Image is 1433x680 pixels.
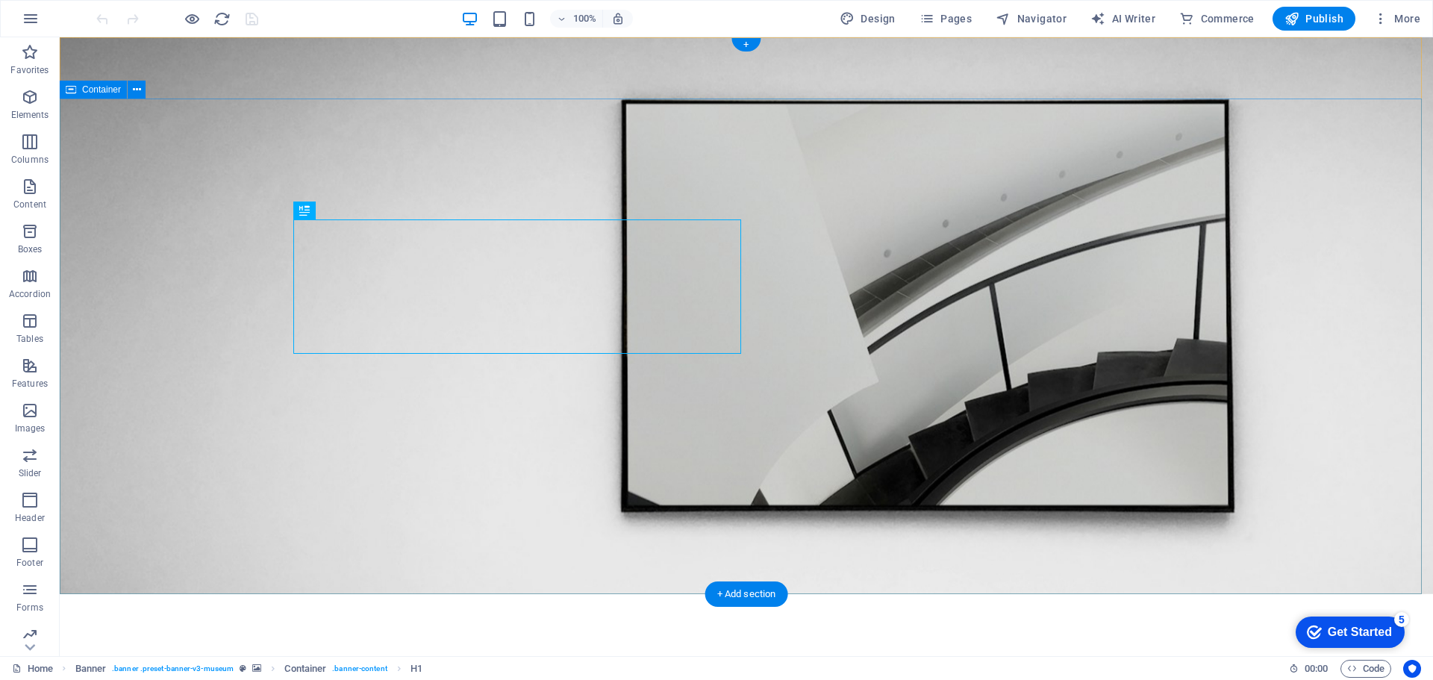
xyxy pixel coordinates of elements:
span: Click to select. Double-click to edit [410,660,422,678]
span: Click to select. Double-click to edit [75,660,107,678]
button: 100% [550,10,603,28]
div: + [731,38,761,52]
p: Content [13,199,46,210]
p: Images [15,422,46,434]
button: Design [834,7,902,31]
button: Usercentrics [1403,660,1421,678]
button: Navigator [990,7,1073,31]
span: Navigator [996,11,1067,26]
button: Click here to leave preview mode and continue editing [183,10,201,28]
span: AI Writer [1090,11,1155,26]
p: Columns [11,154,49,166]
i: On resize automatically adjust zoom level to fit chosen device. [611,12,625,25]
p: Accordion [9,288,51,300]
span: Click to select. Double-click to edit [284,660,326,678]
div: + Add section [705,581,788,607]
p: Favorites [10,64,49,76]
a: Click to cancel selection. Double-click to open Pages [12,660,53,678]
p: Elements [11,109,49,121]
span: 00 00 [1305,660,1328,678]
button: Pages [914,7,978,31]
button: reload [213,10,231,28]
span: Commerce [1179,11,1255,26]
button: Publish [1273,7,1355,31]
div: Design (Ctrl+Alt+Y) [834,7,902,31]
h6: 100% [572,10,596,28]
span: More [1373,11,1420,26]
p: Features [12,378,48,390]
div: Get Started 5 items remaining, 0% complete [12,7,121,39]
span: . banner .preset-banner-v3-museum [112,660,234,678]
p: Tables [16,333,43,345]
button: Commerce [1173,7,1261,31]
button: Code [1340,660,1391,678]
button: AI Writer [1084,7,1161,31]
div: 5 [110,3,125,18]
h6: Session time [1289,660,1329,678]
span: Code [1347,660,1384,678]
i: This element contains a background [252,664,261,673]
i: This element is a customizable preset [240,664,246,673]
p: Boxes [18,243,43,255]
p: Header [15,512,45,524]
nav: breadcrumb [75,660,422,678]
p: Footer [16,557,43,569]
span: Container [82,85,121,94]
span: . banner-content [332,660,387,678]
div: Get Started [44,16,108,30]
span: Publish [1284,11,1343,26]
button: More [1367,7,1426,31]
i: Reload page [213,10,231,28]
span: Design [840,11,896,26]
span: Pages [920,11,972,26]
p: Slider [19,467,42,479]
span: : [1315,663,1317,674]
p: Forms [16,602,43,614]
